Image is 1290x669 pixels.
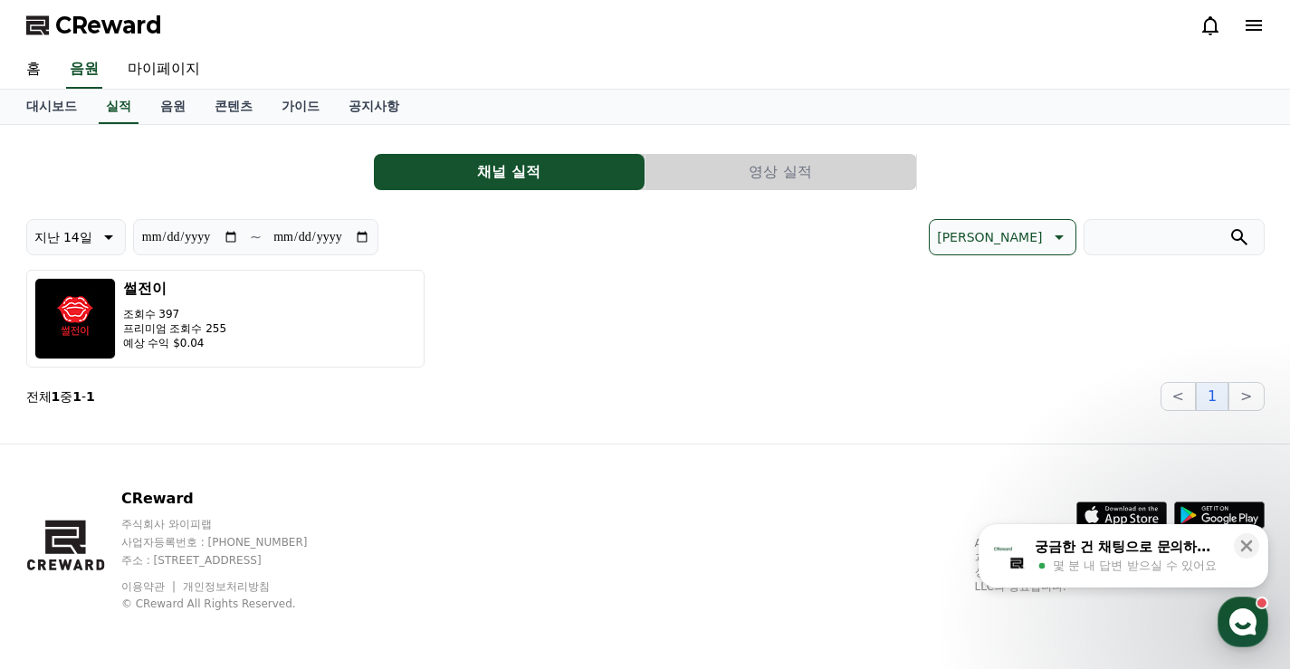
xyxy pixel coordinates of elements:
h3: 썰전이 [123,278,227,300]
span: 홈 [57,546,68,560]
a: 채널 실적 [374,154,645,190]
p: CReward [121,488,342,510]
a: CReward [26,11,162,40]
p: 프리미엄 조회수 255 [123,321,227,336]
p: 주식회사 와이피랩 [121,517,342,531]
a: 대시보드 [12,90,91,124]
p: © CReward All Rights Reserved. [121,597,342,611]
a: 마이페이지 [113,51,215,89]
p: App Store, iCloud, iCloud Drive 및 iTunes Store는 미국과 그 밖의 나라 및 지역에서 등록된 Apple Inc.의 서비스 상표입니다. Goo... [975,536,1265,594]
p: 전체 중 - [26,387,95,406]
p: 사업자등록번호 : [PHONE_NUMBER] [121,535,342,550]
img: 썰전이 [34,278,116,359]
a: 이용약관 [121,580,178,593]
p: 지난 14일 [34,225,92,250]
p: 조회수 397 [123,307,227,321]
strong: 1 [72,389,81,404]
span: CReward [55,11,162,40]
a: 개인정보처리방침 [183,580,270,593]
button: 지난 14일 [26,219,126,255]
a: 홈 [5,519,119,564]
button: > [1228,382,1264,411]
a: 가이드 [267,90,334,124]
p: ~ [250,226,262,248]
button: 1 [1196,382,1228,411]
a: 영상 실적 [645,154,917,190]
a: 대화 [119,519,234,564]
span: 대화 [166,547,187,561]
a: 콘텐츠 [200,90,267,124]
a: 실적 [99,90,139,124]
a: 공지사항 [334,90,414,124]
p: 예상 수익 $0.04 [123,336,227,350]
p: [PERSON_NAME] [937,225,1042,250]
button: 채널 실적 [374,154,645,190]
button: 썰전이 조회수 397 프리미엄 조회수 255 예상 수익 $0.04 [26,270,425,368]
a: 홈 [12,51,55,89]
p: 주소 : [STREET_ADDRESS] [121,553,342,568]
button: [PERSON_NAME] [929,219,1075,255]
button: < [1161,382,1196,411]
a: 설정 [234,519,348,564]
span: 설정 [280,546,301,560]
strong: 1 [52,389,61,404]
button: 영상 실적 [645,154,916,190]
strong: 1 [86,389,95,404]
a: 음원 [66,51,102,89]
a: 음원 [146,90,200,124]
